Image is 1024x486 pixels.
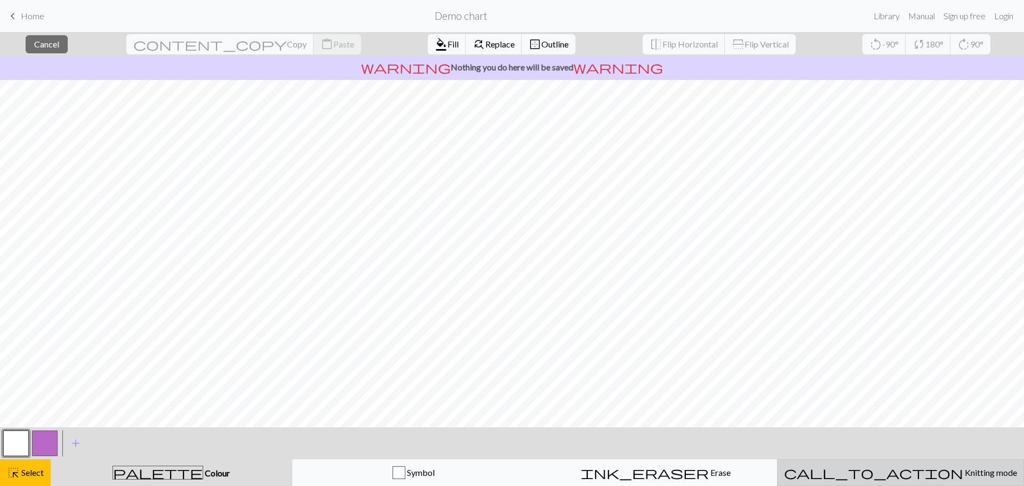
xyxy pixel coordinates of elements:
span: sync [913,37,925,52]
button: Colour [51,459,292,486]
button: Cancel [26,35,68,53]
h2: Demo chart [435,10,487,22]
span: Cancel [34,39,59,49]
span: find_replace [473,37,485,52]
a: Library [869,5,904,27]
button: Fill [428,34,466,54]
span: Home [21,11,44,21]
button: Flip Vertical [725,34,796,54]
span: content_copy [133,37,287,52]
button: Copy [126,34,314,54]
span: warning [361,60,451,75]
span: Replace [485,39,515,49]
button: Erase [534,459,777,486]
span: Copy [287,39,307,49]
button: Outline [522,34,575,54]
span: 180° [925,39,943,49]
span: Knitting mode [963,467,1017,477]
span: warning [573,60,663,75]
button: Knitting mode [777,459,1024,486]
button: Replace [466,34,522,54]
button: Symbol [292,459,535,486]
button: 180° [906,34,951,54]
button: 90° [950,34,990,54]
span: highlight_alt [7,465,20,480]
span: flip [650,37,662,52]
span: palette [113,465,203,480]
span: call_to_action [784,465,963,480]
span: add [69,436,82,451]
button: Flip Horizontal [643,34,725,54]
span: ink_eraser [581,465,709,480]
span: Select [20,467,44,477]
span: rotate_left [869,37,882,52]
span: format_color_fill [435,37,447,52]
span: keyboard_arrow_left [6,9,19,23]
span: 90° [970,39,983,49]
a: Manual [904,5,939,27]
span: Flip Horizontal [662,39,718,49]
span: -90° [882,39,899,49]
span: Fill [447,39,459,49]
p: Nothing you do here will be saved [4,61,1020,74]
span: Flip Vertical [745,39,789,49]
span: flip [731,38,746,51]
span: Outline [541,39,569,49]
span: Erase [709,467,731,477]
button: -90° [862,34,906,54]
a: Home [6,7,44,25]
span: Colour [203,468,230,478]
span: Symbol [405,467,435,477]
a: Sign up free [939,5,990,27]
a: Login [990,5,1018,27]
span: rotate_right [957,37,970,52]
span: border_outer [529,37,541,52]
